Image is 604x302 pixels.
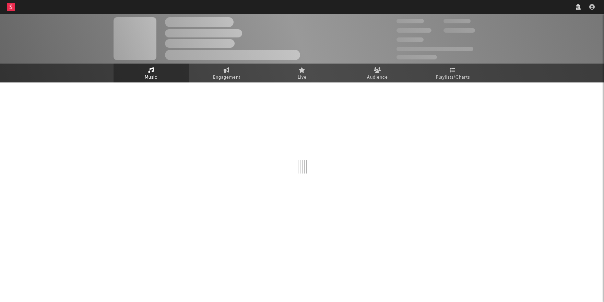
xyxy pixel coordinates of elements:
span: Jump Score: 85.0 [396,55,437,59]
span: 50,000,000 Monthly Listeners [396,47,473,51]
span: 100,000 [396,37,424,42]
a: Music [114,64,189,82]
a: Playlists/Charts [415,64,491,82]
span: Live [298,74,307,82]
a: Live [264,64,340,82]
a: Engagement [189,64,264,82]
span: Playlists/Charts [436,74,470,82]
span: Audience [367,74,388,82]
span: Music [145,74,157,82]
span: Engagement [213,74,240,82]
span: 50,000,000 [396,28,431,33]
span: 300,000 [396,19,424,23]
span: 100,000 [443,19,471,23]
span: 1,000,000 [443,28,475,33]
a: Audience [340,64,415,82]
